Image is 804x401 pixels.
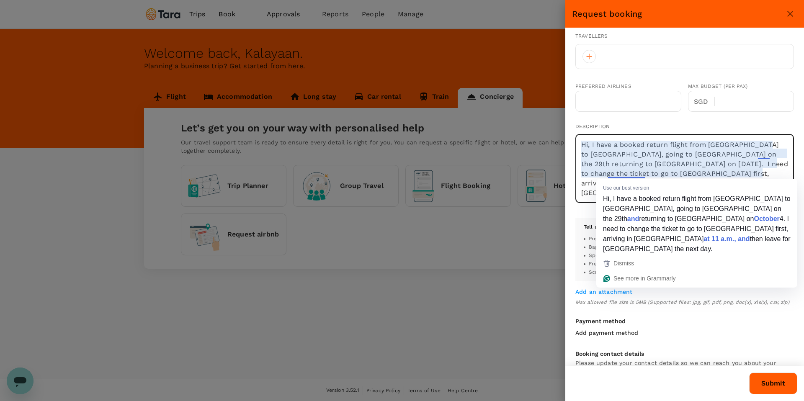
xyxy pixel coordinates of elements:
span: Baggage, seat, meal preferences (if any) [589,243,689,252]
span: Max allowed file size is 5MB (Supported files: jpg, gif, pdf, png, doc(x), xls(x), csv, zip) [575,299,789,305]
h6: Payment method [575,317,794,326]
span: Add an attachment [575,288,633,295]
h6: Booking contact details [575,350,794,359]
div: Max Budget (per pax) [688,82,794,91]
span: Frequent flyer programme details [589,260,674,268]
button: Submit [749,373,797,394]
h6: Please update your contact details so we can reach you about your booking request. [575,359,794,377]
p: Add payment method [575,329,638,337]
div: Travellers [575,32,794,41]
div: Preferred Airlines [575,82,681,91]
span: Description [575,123,610,129]
button: Add payment method [575,326,642,339]
p: SGD [694,97,714,107]
span: Preferred time [589,235,626,243]
textarea: To enrich screen reader interactions, please activate Accessibility in Grammarly extension settings [575,134,794,203]
span: Special requests [589,252,631,260]
span: Screenshot or URL related to this request [589,268,695,277]
span: Tell us more about your requirements : [584,224,680,230]
div: Request booking [572,7,783,21]
button: close [783,7,797,21]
